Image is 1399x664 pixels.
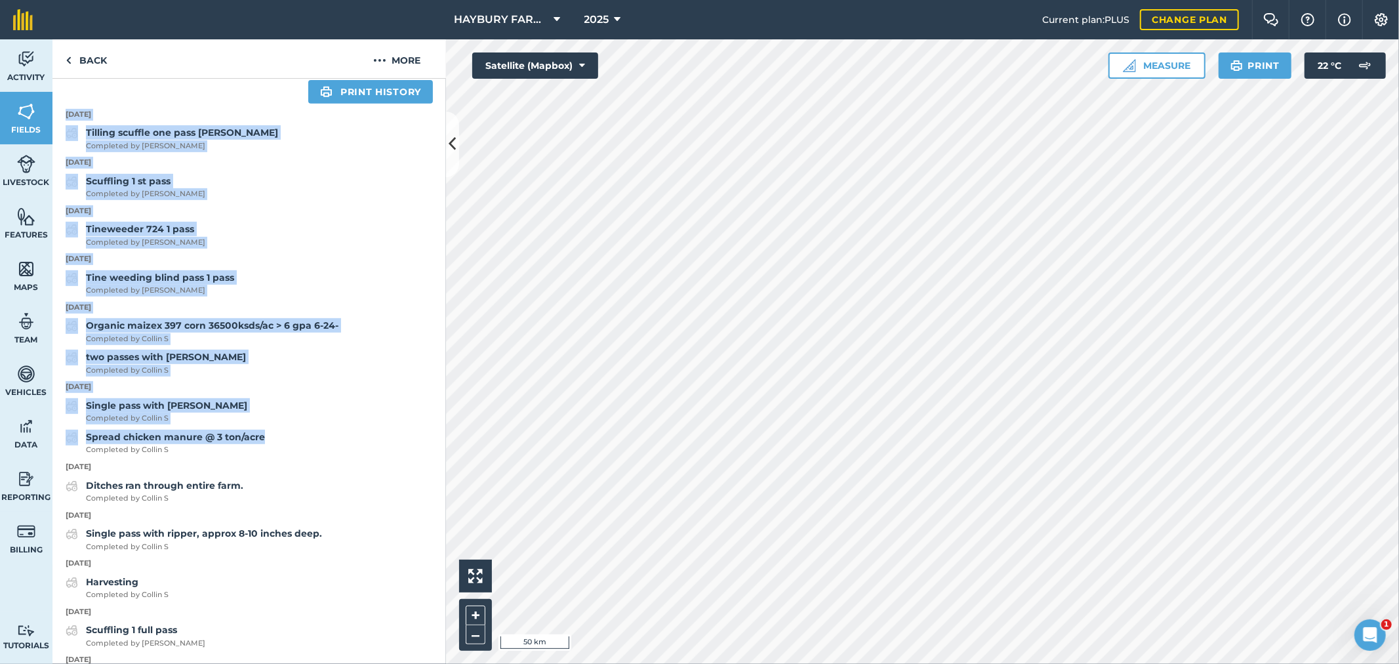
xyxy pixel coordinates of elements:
a: Print history [308,80,433,104]
span: Completed by Collin S [86,589,169,601]
span: Completed by Collin S [86,493,243,505]
img: A cog icon [1373,13,1389,26]
img: svg+xml;base64,PD94bWwgdmVyc2lvbj0iMS4wIiBlbmNvZGluZz0idXRmLTgiPz4KPCEtLSBHZW5lcmF0b3I6IEFkb2JlIE... [66,623,78,638]
p: [DATE] [52,381,446,393]
span: 2025 [584,12,609,28]
img: svg+xml;base64,PD94bWwgdmVyc2lvbj0iMS4wIiBlbmNvZGluZz0idXRmLTgiPz4KPCEtLSBHZW5lcmF0b3I6IEFkb2JlIE... [66,478,78,494]
button: – [466,625,485,644]
a: Organic maizex 397 corn 36500ksds/ac > 6 gpa 6-24-Completed by Collin S [66,318,338,344]
p: [DATE] [52,205,446,217]
img: svg+xml;base64,PD94bWwgdmVyc2lvbj0iMS4wIiBlbmNvZGluZz0idXRmLTgiPz4KPCEtLSBHZW5lcmF0b3I6IEFkb2JlIE... [66,526,78,542]
span: Completed by [PERSON_NAME] [86,140,278,152]
span: Completed by [PERSON_NAME] [86,237,205,249]
span: Completed by [PERSON_NAME] [86,285,234,297]
span: HAYBURY FARMS INC [455,12,549,28]
img: svg+xml;base64,PHN2ZyB4bWxucz0iaHR0cDovL3d3dy53My5vcmcvMjAwMC9zdmciIHdpZHRoPSI1NiIgaGVpZ2h0PSI2MC... [17,259,35,279]
a: Change plan [1140,9,1239,30]
span: Completed by [PERSON_NAME] [86,638,205,650]
img: svg+xml;base64,PD94bWwgdmVyc2lvbj0iMS4wIiBlbmNvZGluZz0idXRmLTgiPz4KPCEtLSBHZW5lcmF0b3I6IEFkb2JlIE... [17,417,35,436]
button: More [348,39,446,78]
p: [DATE] [52,302,446,314]
button: 22 °C [1305,52,1386,79]
span: Completed by Collin S [86,365,246,377]
img: svg+xml;base64,PD94bWwgdmVyc2lvbj0iMS4wIiBlbmNvZGluZz0idXRmLTgiPz4KPCEtLSBHZW5lcmF0b3I6IEFkb2JlIE... [66,430,78,446]
img: A question mark icon [1300,13,1316,26]
p: [DATE] [52,461,446,473]
p: [DATE] [52,109,446,121]
p: [DATE] [52,253,446,265]
strong: Organic maizex 397 corn 36500ksds/ac > 6 gpa 6-24- [86,320,338,331]
span: Current plan : PLUS [1042,12,1129,27]
span: Completed by Collin S [86,413,247,425]
img: svg+xml;base64,PD94bWwgdmVyc2lvbj0iMS4wIiBlbmNvZGluZz0idXRmLTgiPz4KPCEtLSBHZW5lcmF0b3I6IEFkb2JlIE... [66,222,78,238]
p: [DATE] [52,510,446,522]
iframe: Intercom live chat [1354,619,1386,651]
img: svg+xml;base64,PHN2ZyB4bWxucz0iaHR0cDovL3d3dy53My5vcmcvMjAwMC9zdmciIHdpZHRoPSIxOSIgaGVpZ2h0PSIyNC... [1230,58,1243,73]
span: Completed by Collin S [86,541,322,553]
a: Back [52,39,120,78]
a: Tilling scuffle one pass [PERSON_NAME]Completed by [PERSON_NAME] [66,125,278,152]
span: Completed by Collin S [86,333,338,345]
img: svg+xml;base64,PD94bWwgdmVyc2lvbj0iMS4wIiBlbmNvZGluZz0idXRmLTgiPz4KPCEtLSBHZW5lcmF0b3I6IEFkb2JlIE... [66,174,78,190]
a: Spread chicken manure @ 3 ton/acreCompleted by Collin S [66,430,265,456]
button: Satellite (Mapbox) [472,52,598,79]
img: svg+xml;base64,PD94bWwgdmVyc2lvbj0iMS4wIiBlbmNvZGluZz0idXRmLTgiPz4KPCEtLSBHZW5lcmF0b3I6IEFkb2JlIE... [17,522,35,541]
img: svg+xml;base64,PD94bWwgdmVyc2lvbj0iMS4wIiBlbmNvZGluZz0idXRmLTgiPz4KPCEtLSBHZW5lcmF0b3I6IEFkb2JlIE... [66,575,78,591]
strong: Scuffling 1 st pass [86,175,171,187]
strong: Tilling scuffle one pass [PERSON_NAME] [86,127,278,138]
strong: Single pass with [PERSON_NAME] [86,400,247,411]
a: Tineweeder 724 1 passCompleted by [PERSON_NAME] [66,222,205,248]
span: 22 ° C [1318,52,1341,79]
strong: two passes with [PERSON_NAME] [86,351,246,363]
p: [DATE] [52,558,446,570]
img: svg+xml;base64,PHN2ZyB4bWxucz0iaHR0cDovL3d3dy53My5vcmcvMjAwMC9zdmciIHdpZHRoPSI5IiBoZWlnaHQ9IjI0Ii... [66,52,71,68]
a: two passes with [PERSON_NAME]Completed by Collin S [66,350,246,376]
img: Ruler icon [1123,59,1136,72]
img: Four arrows, one pointing top left, one top right, one bottom right and the last bottom left [468,569,483,583]
strong: Scuffling 1 full pass [86,624,177,636]
a: Tine weeding blind pass 1 passCompleted by [PERSON_NAME] [66,270,234,297]
img: svg+xml;base64,PD94bWwgdmVyc2lvbj0iMS4wIiBlbmNvZGluZz0idXRmLTgiPz4KPCEtLSBHZW5lcmF0b3I6IEFkb2JlIE... [17,154,35,174]
strong: Harvesting [86,576,138,588]
img: svg+xml;base64,PHN2ZyB4bWxucz0iaHR0cDovL3d3dy53My5vcmcvMjAwMC9zdmciIHdpZHRoPSIxOSIgaGVpZ2h0PSIyNC... [320,84,333,100]
button: Print [1219,52,1292,79]
img: svg+xml;base64,PHN2ZyB4bWxucz0iaHR0cDovL3d3dy53My5vcmcvMjAwMC9zdmciIHdpZHRoPSIyMCIgaGVpZ2h0PSIyNC... [373,52,386,68]
strong: Ditches ran through entire farm. [86,480,243,491]
strong: Tine weeding blind pass 1 pass [86,272,234,283]
img: Two speech bubbles overlapping with the left bubble in the forefront [1263,13,1279,26]
img: svg+xml;base64,PD94bWwgdmVyc2lvbj0iMS4wIiBlbmNvZGluZz0idXRmLTgiPz4KPCEtLSBHZW5lcmF0b3I6IEFkb2JlIE... [17,312,35,331]
p: [DATE] [52,157,446,169]
img: svg+xml;base64,PD94bWwgdmVyc2lvbj0iMS4wIiBlbmNvZGluZz0idXRmLTgiPz4KPCEtLSBHZW5lcmF0b3I6IEFkb2JlIE... [66,125,78,141]
img: svg+xml;base64,PD94bWwgdmVyc2lvbj0iMS4wIiBlbmNvZGluZz0idXRmLTgiPz4KPCEtLSBHZW5lcmF0b3I6IEFkb2JlIE... [66,318,78,334]
span: 1 [1381,619,1392,630]
img: svg+xml;base64,PD94bWwgdmVyc2lvbj0iMS4wIiBlbmNvZGluZz0idXRmLTgiPz4KPCEtLSBHZW5lcmF0b3I6IEFkb2JlIE... [66,270,78,286]
img: svg+xml;base64,PHN2ZyB4bWxucz0iaHR0cDovL3d3dy53My5vcmcvMjAwMC9zdmciIHdpZHRoPSI1NiIgaGVpZ2h0PSI2MC... [17,102,35,121]
img: svg+xml;base64,PD94bWwgdmVyc2lvbj0iMS4wIiBlbmNvZGluZz0idXRmLTgiPz4KPCEtLSBHZW5lcmF0b3I6IEFkb2JlIE... [17,625,35,637]
a: Scuffling 1 st passCompleted by [PERSON_NAME] [66,174,205,200]
strong: Tineweeder 724 1 pass [86,223,194,235]
a: HarvestingCompleted by Collin S [66,575,169,601]
img: svg+xml;base64,PD94bWwgdmVyc2lvbj0iMS4wIiBlbmNvZGluZz0idXRmLTgiPz4KPCEtLSBHZW5lcmF0b3I6IEFkb2JlIE... [66,398,78,414]
img: svg+xml;base64,PHN2ZyB4bWxucz0iaHR0cDovL3d3dy53My5vcmcvMjAwMC9zdmciIHdpZHRoPSIxNyIgaGVpZ2h0PSIxNy... [1338,12,1351,28]
button: + [466,606,485,625]
a: Single pass with ripper, approx 8-10 inches deep.Completed by Collin S [66,526,322,552]
strong: Spread chicken manure @ 3 ton/acre [86,431,265,443]
p: [DATE] [52,606,446,618]
img: svg+xml;base64,PD94bWwgdmVyc2lvbj0iMS4wIiBlbmNvZGluZz0idXRmLTgiPz4KPCEtLSBHZW5lcmF0b3I6IEFkb2JlIE... [17,364,35,384]
a: Ditches ran through entire farm.Completed by Collin S [66,478,243,505]
img: svg+xml;base64,PD94bWwgdmVyc2lvbj0iMS4wIiBlbmNvZGluZz0idXRmLTgiPz4KPCEtLSBHZW5lcmF0b3I6IEFkb2JlIE... [17,49,35,69]
strong: Single pass with ripper, approx 8-10 inches deep. [86,528,322,539]
span: Completed by [PERSON_NAME] [86,188,205,200]
a: Scuffling 1 full passCompleted by [PERSON_NAME] [66,623,205,649]
img: svg+xml;base64,PD94bWwgdmVyc2lvbj0iMS4wIiBlbmNvZGluZz0idXRmLTgiPz4KPCEtLSBHZW5lcmF0b3I6IEFkb2JlIE... [17,469,35,489]
a: Single pass with [PERSON_NAME]Completed by Collin S [66,398,247,425]
img: svg+xml;base64,PHN2ZyB4bWxucz0iaHR0cDovL3d3dy53My5vcmcvMjAwMC9zdmciIHdpZHRoPSI1NiIgaGVpZ2h0PSI2MC... [17,207,35,226]
img: svg+xml;base64,PD94bWwgdmVyc2lvbj0iMS4wIiBlbmNvZGluZz0idXRmLTgiPz4KPCEtLSBHZW5lcmF0b3I6IEFkb2JlIE... [1352,52,1378,79]
button: Measure [1108,52,1206,79]
img: fieldmargin Logo [13,9,33,30]
span: Completed by Collin S [86,444,265,456]
img: svg+xml;base64,PD94bWwgdmVyc2lvbj0iMS4wIiBlbmNvZGluZz0idXRmLTgiPz4KPCEtLSBHZW5lcmF0b3I6IEFkb2JlIE... [66,350,78,365]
